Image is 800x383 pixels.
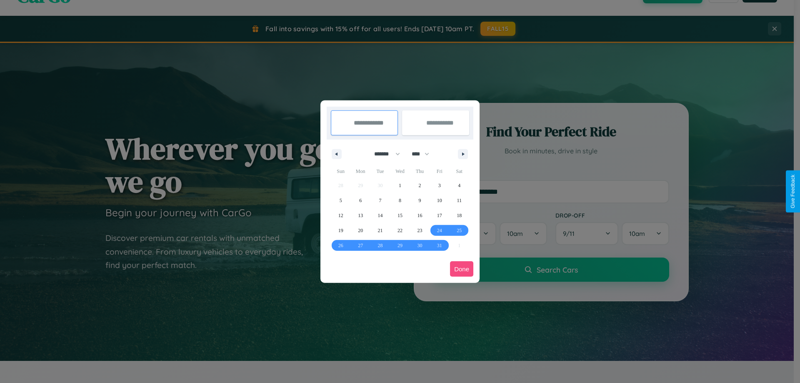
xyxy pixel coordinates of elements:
[437,193,442,208] span: 10
[359,193,362,208] span: 6
[430,238,449,253] button: 31
[390,223,410,238] button: 22
[437,223,442,238] span: 24
[370,193,390,208] button: 7
[340,193,342,208] span: 5
[410,178,430,193] button: 2
[450,208,469,223] button: 18
[331,165,350,178] span: Sun
[370,238,390,253] button: 28
[358,208,363,223] span: 13
[417,208,422,223] span: 16
[410,238,430,253] button: 30
[450,178,469,193] button: 4
[417,223,422,238] span: 23
[378,223,383,238] span: 21
[390,178,410,193] button: 1
[390,193,410,208] button: 8
[370,208,390,223] button: 14
[458,178,460,193] span: 4
[430,165,449,178] span: Fri
[430,193,449,208] button: 10
[379,193,382,208] span: 7
[410,223,430,238] button: 23
[410,208,430,223] button: 16
[399,193,401,208] span: 8
[437,208,442,223] span: 17
[430,178,449,193] button: 3
[417,238,422,253] span: 30
[410,165,430,178] span: Thu
[450,193,469,208] button: 11
[450,223,469,238] button: 25
[358,238,363,253] span: 27
[350,223,370,238] button: 20
[457,193,462,208] span: 11
[378,238,383,253] span: 28
[378,208,383,223] span: 14
[430,208,449,223] button: 17
[457,208,462,223] span: 18
[450,165,469,178] span: Sat
[350,165,370,178] span: Mon
[450,261,473,277] button: Done
[418,178,421,193] span: 2
[437,238,442,253] span: 31
[390,238,410,253] button: 29
[331,238,350,253] button: 26
[438,178,441,193] span: 3
[418,193,421,208] span: 9
[390,208,410,223] button: 15
[790,175,796,208] div: Give Feedback
[350,238,370,253] button: 27
[457,223,462,238] span: 25
[338,208,343,223] span: 12
[370,223,390,238] button: 21
[430,223,449,238] button: 24
[397,223,402,238] span: 22
[331,223,350,238] button: 19
[350,208,370,223] button: 13
[370,165,390,178] span: Tue
[397,238,402,253] span: 29
[350,193,370,208] button: 6
[358,223,363,238] span: 20
[338,238,343,253] span: 26
[397,208,402,223] span: 15
[399,178,401,193] span: 1
[331,208,350,223] button: 12
[331,193,350,208] button: 5
[390,165,410,178] span: Wed
[410,193,430,208] button: 9
[338,223,343,238] span: 19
